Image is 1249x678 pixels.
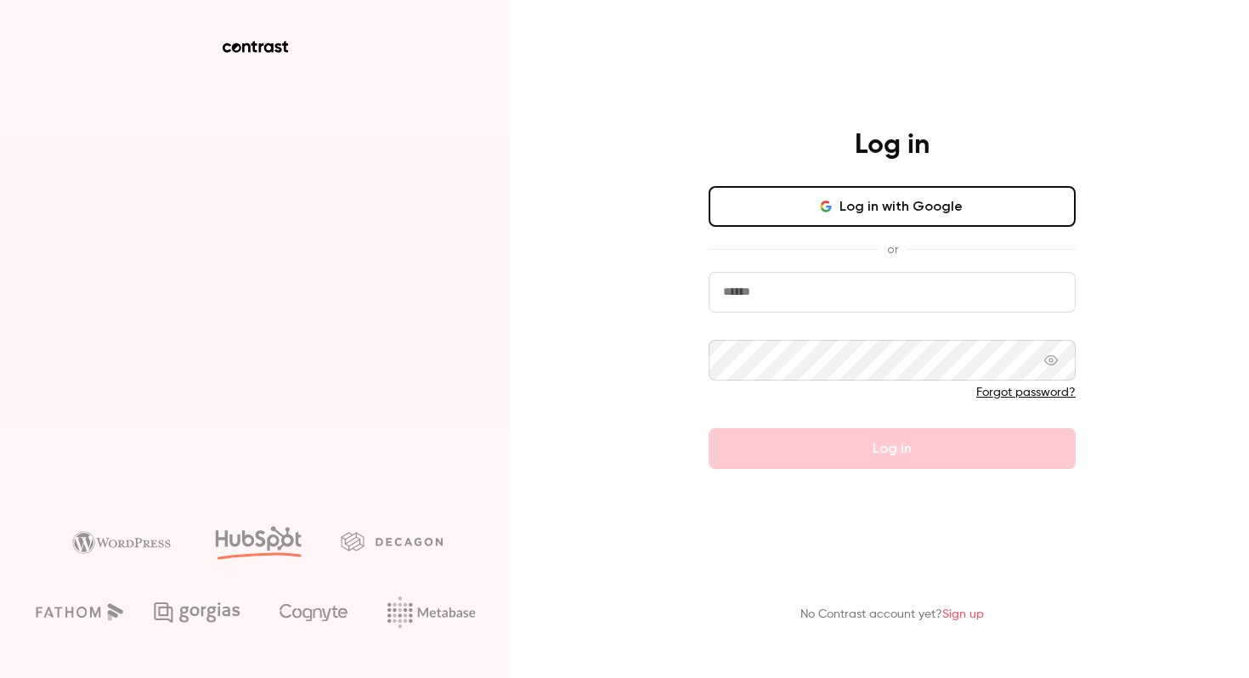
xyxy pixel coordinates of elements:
[855,128,930,162] h4: Log in
[976,387,1076,398] a: Forgot password?
[709,186,1076,227] button: Log in with Google
[800,606,984,624] p: No Contrast account yet?
[879,240,907,258] span: or
[341,532,443,551] img: decagon
[942,608,984,620] a: Sign up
